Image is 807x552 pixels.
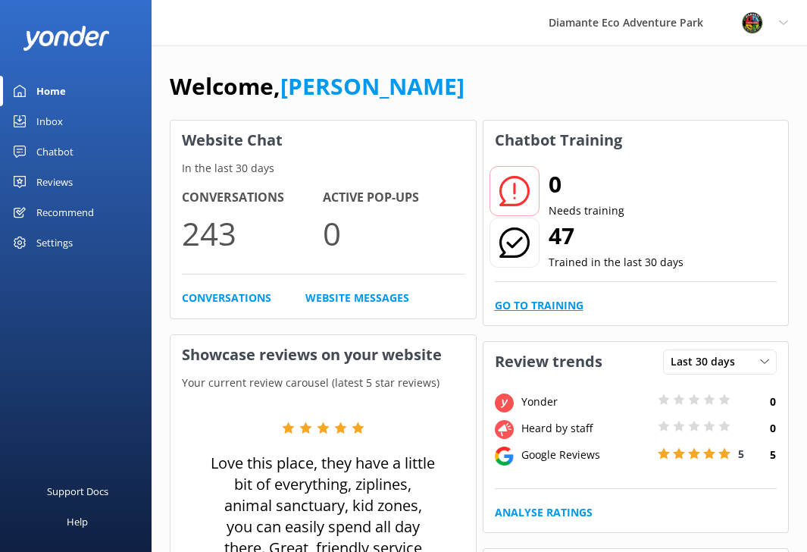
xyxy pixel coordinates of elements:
[760,420,787,437] h4: 0
[305,290,409,306] a: Website Messages
[182,208,323,259] p: 243
[170,160,476,177] p: In the last 30 days
[483,121,633,160] h3: Chatbot Training
[280,71,464,102] a: [PERSON_NAME]
[483,342,614,381] h3: Review trends
[47,476,108,507] div: Support Docs
[671,353,744,370] span: Last 30 days
[549,254,683,271] p: Trained in the last 30 days
[518,420,654,437] div: Heard by staff
[323,208,464,259] p: 0
[23,26,110,51] img: yonder-white-logo.png
[170,121,476,160] h3: Website Chat
[760,394,787,410] h4: 0
[495,504,593,521] a: Analyse Ratings
[738,447,744,461] span: 5
[182,290,271,306] a: Conversations
[549,218,683,254] h2: 47
[741,11,764,34] img: 831-1756915225.png
[170,68,464,105] h1: Welcome,
[760,447,787,463] h4: 5
[170,375,476,391] p: Your current review carousel (latest 5 star reviews)
[495,297,583,314] a: Go to Training
[67,507,88,537] div: Help
[36,197,94,227] div: Recommend
[182,188,323,208] h4: Conversations
[36,227,73,258] div: Settings
[549,202,624,219] p: Needs training
[518,394,654,410] div: Yonder
[518,447,654,463] div: Google Reviews
[549,166,624,202] h2: 0
[36,136,74,167] div: Chatbot
[36,167,73,197] div: Reviews
[36,76,66,106] div: Home
[170,335,476,375] h3: Showcase reviews on your website
[323,188,464,208] h4: Active Pop-ups
[36,106,63,136] div: Inbox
